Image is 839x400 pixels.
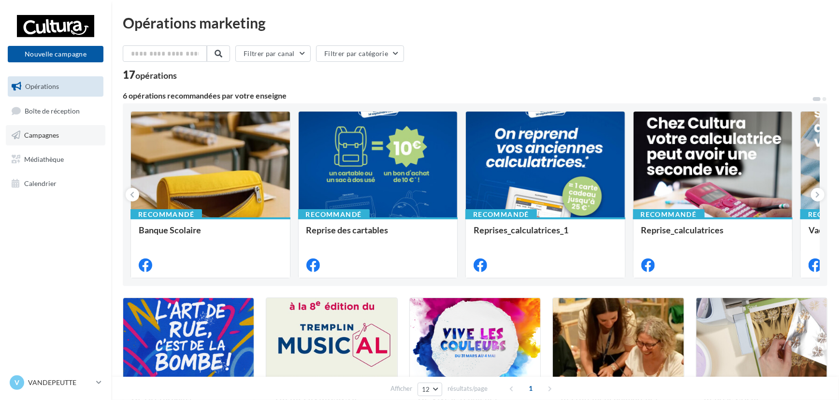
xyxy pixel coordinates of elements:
[474,225,568,235] span: Reprises_calculatrices_1
[28,378,92,387] p: VANDEPEUTTE
[6,100,105,121] a: Boîte de réception
[135,71,177,80] div: opérations
[25,106,80,114] span: Boîte de réception
[422,386,430,393] span: 12
[465,209,537,220] div: Recommandé
[316,45,404,62] button: Filtrer par catégorie
[418,383,442,396] button: 12
[130,209,202,220] div: Recommandé
[25,82,59,90] span: Opérations
[641,225,724,235] span: Reprise_calculatrices
[24,155,64,163] span: Médiathèque
[123,15,827,30] div: Opérations marketing
[14,378,19,387] span: V
[123,92,812,100] div: 6 opérations recommandées par votre enseigne
[8,46,103,62] button: Nouvelle campagne
[6,149,105,170] a: Médiathèque
[24,179,57,187] span: Calendrier
[633,209,705,220] div: Recommandé
[448,384,488,393] span: résultats/page
[6,173,105,194] a: Calendrier
[391,384,412,393] span: Afficher
[24,131,59,139] span: Campagnes
[298,209,370,220] div: Recommandé
[235,45,311,62] button: Filtrer par canal
[6,76,105,97] a: Opérations
[306,225,389,235] span: Reprise des cartables
[123,70,177,80] div: 17
[6,125,105,145] a: Campagnes
[8,373,103,392] a: V VANDEPEUTTE
[139,225,201,235] span: Banque Scolaire
[523,381,539,396] span: 1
